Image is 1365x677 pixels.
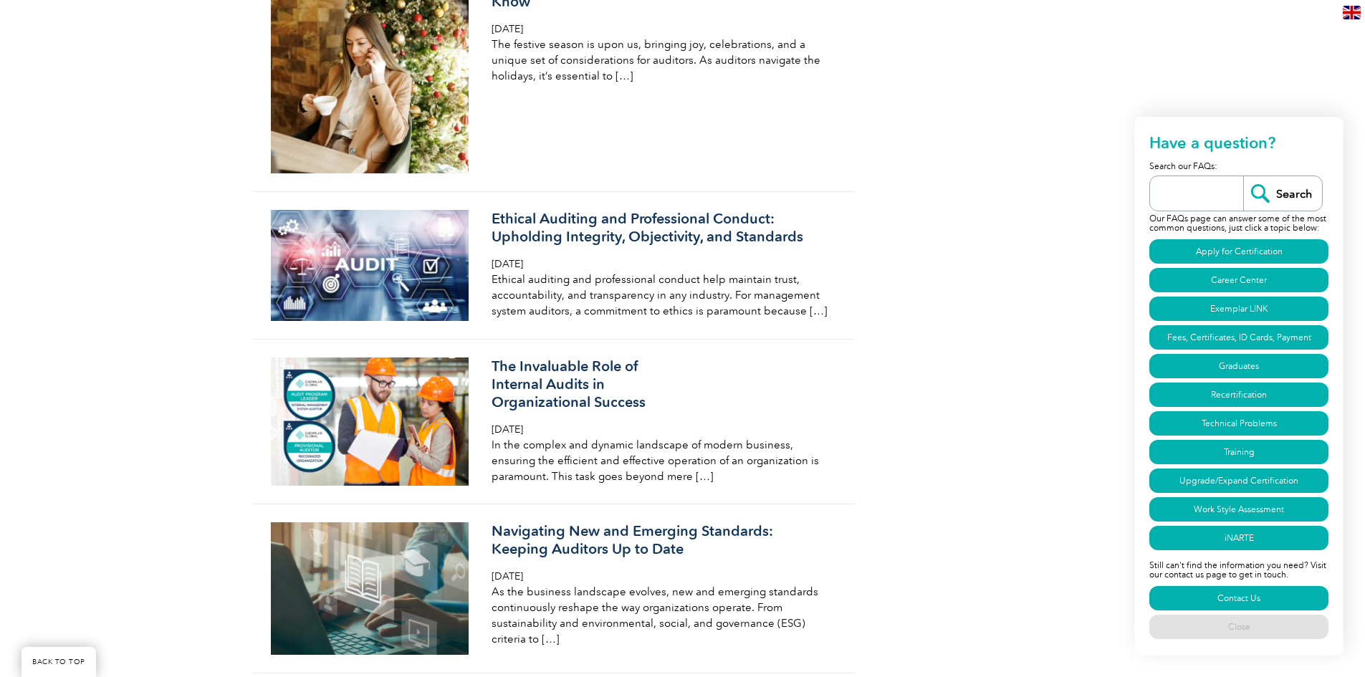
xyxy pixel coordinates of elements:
a: Fees, Certificates, ID Cards, Payment [1149,325,1328,350]
a: BACK TO TOP [21,647,96,677]
a: Close [1149,615,1328,639]
a: Apply for Certification [1149,239,1328,264]
input: Search [1243,176,1322,211]
a: Graduates [1149,354,1328,378]
p: As the business landscape evolves, new and emerging standards continuously reshape the way organi... [492,584,831,647]
a: Exemplar LINK [1149,297,1328,321]
a: iNARTE [1149,526,1328,550]
a: Training [1149,440,1328,464]
span: [DATE] [492,570,523,582]
img: en [1343,6,1361,19]
a: Contact Us [1149,586,1328,610]
a: Career Center [1149,268,1328,292]
span: [DATE] [492,23,523,35]
a: Ethical Auditing and Professional Conduct: Upholding Integrity, Objectivity, and Standards [DATE]... [253,192,855,340]
p: Our FAQs page can answer some of the most common questions, just click a topic below: [1149,211,1328,237]
span: [DATE] [492,423,523,436]
p: The festive season is upon us, bringing joy, celebrations, and a unique set of considerations for... [492,37,831,84]
a: Technical Problems [1149,411,1328,436]
a: Work Style Assessment [1149,497,1328,522]
a: Navigating New and Emerging Standards:Keeping Auditors Up to Date [DATE] As the business landscap... [253,504,855,673]
img: internal-audits-300x195.jpg [271,357,469,486]
a: Recertification [1149,383,1328,407]
img: remote-auditing-300x168.jpg [271,210,469,321]
a: The Invaluable Role ofInternal Audits inOrganizational Success [DATE] In the complex and dynamic ... [253,340,855,505]
h3: Navigating New and Emerging Standards: Keeping Auditors Up to Date [492,522,831,558]
h3: The Invaluable Role of Internal Audits in Organizational Success [492,357,831,411]
a: Upgrade/Expand Certification [1149,469,1328,493]
span: [DATE] [492,258,523,270]
p: Still can't find the information you need? Visit our contact us page to get in touch. [1149,552,1328,584]
p: Search our FAQs: [1149,159,1328,176]
h3: Ethical Auditing and Professional Conduct: Upholding Integrity, Objectivity, and Standards [492,210,831,246]
p: Ethical auditing and professional conduct help maintain trust, accountability, and transparency i... [492,272,831,319]
h2: Have a question? [1149,132,1328,159]
p: In the complex and dynamic landscape of modern business, ensuring the efficient and effective ope... [492,437,831,484]
img: Untitled-1920-%C3%97-1080-px-300x200.png [271,522,469,654]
